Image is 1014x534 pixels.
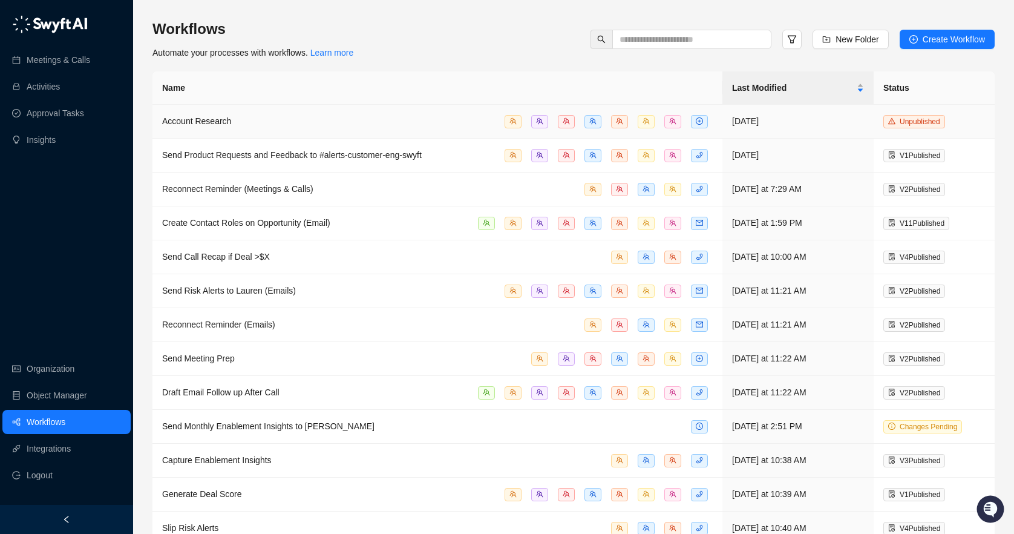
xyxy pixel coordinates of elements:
[152,71,722,105] th: Name
[669,389,676,396] span: team
[589,490,597,498] span: team
[536,355,543,362] span: team
[888,389,895,396] span: file-done
[643,490,650,498] span: team
[536,117,543,125] span: team
[41,110,198,122] div: Start new chat
[536,389,543,396] span: team
[900,151,940,160] span: V 1 Published
[483,219,490,226] span: team
[616,490,623,498] span: team
[12,171,22,180] div: 📚
[616,219,623,226] span: team
[888,151,895,159] span: file-done
[643,389,650,396] span: team
[696,287,703,294] span: mail
[696,457,703,464] span: phone
[822,35,831,44] span: folder-add
[900,355,940,363] span: V 2 Published
[509,287,517,294] span: team
[696,355,703,362] span: plus-circle
[563,219,570,226] span: team
[310,48,354,58] a: Learn more
[643,457,650,464] span: team
[722,206,874,240] td: [DATE] at 1:59 PM
[696,423,703,430] span: clock-circle
[509,490,517,498] span: team
[722,308,874,342] td: [DATE] at 11:21 AM
[900,219,944,228] span: V 11 Published
[27,437,71,461] a: Integrations
[27,128,56,152] a: Insights
[589,287,597,294] span: team
[12,110,34,131] img: 5124521997842_fc6d7dfcefe973c2e489_88.png
[696,389,703,396] span: phone
[27,48,90,72] a: Meetings & Calls
[206,113,220,128] button: Start new chat
[536,287,543,294] span: team
[616,355,623,362] span: team
[696,321,703,328] span: mail
[900,185,940,194] span: V 2 Published
[616,253,623,260] span: team
[669,253,676,260] span: team
[12,12,36,36] img: Swyft AI
[888,524,895,532] span: file-done
[888,490,895,498] span: file-done
[616,117,623,125] span: team
[589,151,597,159] span: team
[50,165,98,186] a: 📶Status
[563,287,570,294] span: team
[900,30,995,49] button: Create Workflow
[597,35,606,44] span: search
[509,151,517,159] span: team
[120,199,146,208] span: Pylon
[483,389,490,396] span: team
[509,219,517,226] span: team
[722,342,874,376] td: [DATE] at 11:22 AM
[12,48,220,68] p: Welcome 👋
[923,33,985,46] span: Create Workflow
[732,81,854,94] span: Last Modified
[162,421,375,431] span: Send Monthly Enablement Insights to [PERSON_NAME]
[589,389,597,396] span: team
[536,219,543,226] span: team
[888,253,895,260] span: file-done
[696,219,703,226] span: mail
[975,494,1008,527] iframe: Open customer support
[12,68,220,87] h2: How can we help?
[643,219,650,226] span: team
[669,287,676,294] span: team
[669,117,676,125] span: team
[27,463,53,487] span: Logout
[722,105,874,139] td: [DATE]
[162,150,422,160] span: Send Product Requests and Feedback to #alerts-customer-eng-swyft
[722,240,874,274] td: [DATE] at 10:00 AM
[696,185,703,193] span: phone
[669,457,676,464] span: team
[643,287,650,294] span: team
[909,35,918,44] span: plus-circle
[669,151,676,159] span: team
[888,423,895,430] span: info-circle
[12,471,21,480] span: logout
[616,321,623,328] span: team
[696,490,703,498] span: phone
[722,376,874,410] td: [DATE] at 11:22 AM
[696,117,703,125] span: plus-circle
[787,35,797,44] span: filter
[589,185,597,193] span: team
[27,410,65,434] a: Workflows
[152,48,353,58] span: Automate your processes with workflows.
[643,524,650,532] span: team
[643,117,650,125] span: team
[563,490,570,498] span: team
[563,389,570,396] span: team
[509,389,517,396] span: team
[900,321,940,329] span: V 2 Published
[900,524,940,533] span: V 4 Published
[563,355,570,362] span: team
[900,490,940,499] span: V 1 Published
[813,30,889,49] button: New Folder
[509,117,517,125] span: team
